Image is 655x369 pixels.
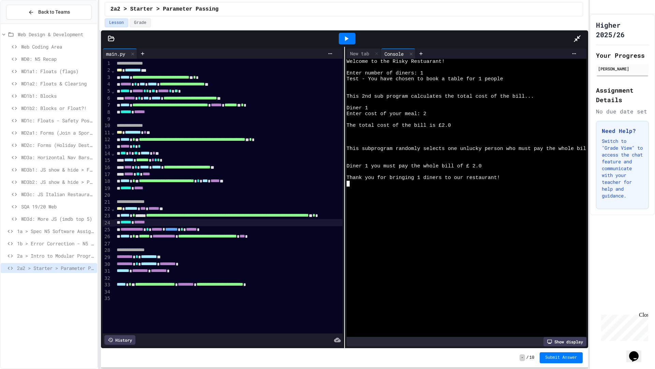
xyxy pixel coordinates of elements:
[103,67,111,74] div: 2
[602,127,643,135] h3: Need Help?
[347,59,445,65] span: Welcome to the Risky Restuarant!
[103,295,111,302] div: 35
[520,354,525,361] span: -
[103,81,111,88] div: 4
[21,68,94,75] span: WD1a1: Floats (flags)
[103,268,111,275] div: 31
[103,150,111,157] div: 14
[103,136,111,143] div: 12
[103,95,111,102] div: 6
[103,178,111,185] div: 18
[103,116,111,123] div: 9
[21,141,94,149] span: WD2c: Forms (Holiday Destination - your design)
[598,66,647,72] div: [PERSON_NAME]
[103,220,111,227] div: 24
[596,51,649,60] h2: Your Progress
[103,233,111,240] div: 26
[596,85,649,105] h2: Assignment Details
[103,247,111,254] div: 28
[18,31,94,38] span: Web Design & Development
[103,60,111,67] div: 1
[347,105,368,111] span: Diner 1
[21,129,94,136] span: WD2a1: Forms (Join a Sports Club)
[111,68,115,73] span: Fold line
[130,18,151,27] button: Grade
[3,3,47,43] div: Chat with us now!Close
[103,129,111,136] div: 11
[596,107,649,115] div: No due date set
[103,157,111,164] div: 15
[602,138,643,199] p: Switch to "Grade View" to access the chat feature and communicate with your teacher for help and ...
[347,70,423,76] span: Enter number of diners: 1
[111,130,115,135] span: Fold line
[21,191,94,198] span: WD3c: JS Italian Restaurant
[381,49,416,59] div: Console
[104,335,135,345] div: History
[17,228,94,235] span: 1a > Spec N5 Software Assignment
[21,166,94,173] span: WD3b1: JS show & hide > Functions
[21,154,94,161] span: WD3a: Horizontal Nav Bars (& JS Intro)
[21,55,94,63] span: WD0: N5 Recap
[347,146,635,152] span: This subprogram randomly selects one unlucky person who must pay the whole bill... (oh dear!!)
[103,199,111,206] div: 21
[103,49,137,59] div: main.py
[103,275,111,282] div: 32
[347,111,426,117] span: Enter cost of your meal: 2
[347,163,482,169] span: Diner 1 you must pay the whole bill of £ 2.0
[103,282,111,288] div: 33
[103,227,111,233] div: 25
[21,203,94,210] span: SQA 19/20 Web
[103,74,111,81] div: 3
[111,88,115,94] span: Fold line
[103,109,111,116] div: 8
[103,164,111,171] div: 16
[540,352,583,363] button: Submit Answer
[103,192,111,199] div: 20
[347,175,500,181] span: Thank you for bringing 1 diners to our restaurant!
[103,206,111,213] div: 22
[111,5,219,13] span: 2a2 > Starter > Parameter Passing
[347,123,451,128] span: The total cost of the bill is £2.0
[626,342,648,362] iframe: chat widget
[105,18,128,27] button: Lesson
[21,117,94,124] span: WD1c: Floats - Safety Poster
[347,49,381,59] div: New tab
[103,171,111,178] div: 17
[111,151,115,156] span: Fold line
[103,289,111,296] div: 34
[347,50,373,57] div: New tab
[17,240,94,247] span: 1b > Error Correction - N5 Spec
[598,312,648,341] iframe: chat widget
[103,122,111,129] div: 10
[347,76,503,82] span: Test - You have chosen to book a table for 1 people
[526,355,529,360] span: /
[17,264,94,272] span: 2a2 > Starter > Parameter Passing
[596,20,649,39] h1: Higher 2025/26
[103,185,111,192] div: 19
[529,355,534,360] span: 10
[17,252,94,259] span: 2a > Intro to Modular Programming
[347,94,534,99] span: This 2nd sub program calculates the total cost of the bill...
[543,337,586,346] div: Show display
[21,178,94,186] span: WD3b2: JS show & hide > Parameters
[103,143,111,150] div: 13
[545,355,577,360] span: Submit Answer
[103,102,111,109] div: 7
[21,80,94,87] span: WD1a2: Floats & Clearing
[103,88,111,95] div: 5
[111,206,115,211] span: Fold line
[21,92,94,99] span: WD1b1: Blocks
[103,241,111,247] div: 27
[38,9,70,16] span: Back to Teams
[21,105,94,112] span: WD1b2: Blocks or Float?!
[6,5,92,19] button: Back to Teams
[103,50,129,57] div: main.py
[103,261,111,268] div: 30
[103,254,111,261] div: 29
[381,50,407,57] div: Console
[21,215,94,222] span: WD3d: More JS (imdb top 5)
[103,213,111,219] div: 23
[21,43,94,50] span: Web Coding Area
